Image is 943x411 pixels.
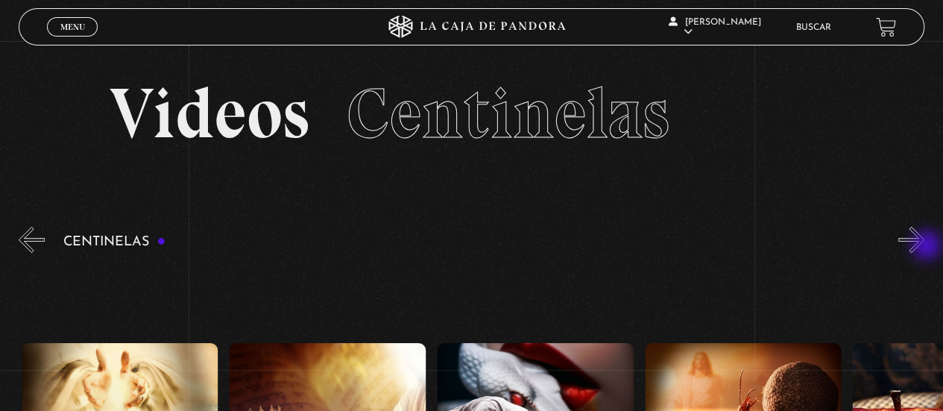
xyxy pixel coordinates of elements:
span: Centinelas [347,71,669,156]
span: Cerrar [55,35,90,46]
a: View your shopping cart [876,17,896,37]
h2: Videos [110,78,834,149]
button: Next [898,227,924,253]
span: [PERSON_NAME] [669,18,761,37]
button: Previous [19,227,45,253]
a: Buscar [796,23,831,32]
span: Menu [60,22,85,31]
h3: Centinelas [63,235,165,249]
